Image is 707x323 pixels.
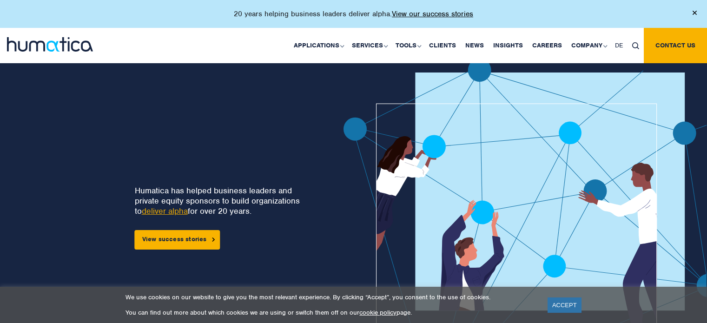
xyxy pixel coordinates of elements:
[528,28,567,63] a: Careers
[126,309,536,316] p: You can find out more about which cookies we are using or switch them off on our page.
[610,28,628,63] a: DE
[632,42,639,49] img: search_icon
[391,28,424,63] a: Tools
[392,9,473,19] a: View our success stories
[461,28,489,63] a: News
[234,9,473,19] p: 20 years helping business leaders deliver alpha.
[489,28,528,63] a: Insights
[135,185,305,216] p: Humatica has helped business leaders and private equity sponsors to build organizations to for ov...
[7,37,93,52] img: logo
[142,206,188,216] a: deliver alpha
[548,297,581,313] a: ACCEPT
[359,309,396,316] a: cookie policy
[347,28,391,63] a: Services
[135,230,220,250] a: View success stories
[644,28,707,63] a: Contact us
[212,237,215,242] img: arrowicon
[126,293,536,301] p: We use cookies on our website to give you the most relevant experience. By clicking “Accept”, you...
[289,28,347,63] a: Applications
[567,28,610,63] a: Company
[615,41,623,49] span: DE
[424,28,461,63] a: Clients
